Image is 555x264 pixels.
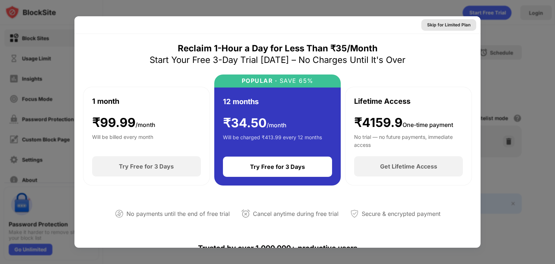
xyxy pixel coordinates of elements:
span: /month [267,122,287,129]
div: Try Free for 3 Days [119,163,174,170]
span: /month [135,121,155,128]
div: ₹ 99.99 [92,115,155,130]
img: cancel-anytime [241,209,250,218]
div: Will be billed every month [92,133,153,148]
div: 1 month [92,96,119,107]
div: Cancel anytime during free trial [253,209,339,219]
div: Reclaim 1-Hour a Day for Less Than ₹35/Month [178,43,378,54]
div: Get Lifetime Access [380,163,437,170]
div: No trial — no future payments, immediate access [354,133,463,148]
div: ₹4159.9 [354,115,453,130]
div: Try Free for 3 Days [250,163,305,170]
div: POPULAR · [242,77,277,84]
div: SAVE 65% [277,77,314,84]
span: One-time payment [403,121,453,128]
img: not-paying [115,209,124,218]
div: ₹ 34.50 [223,116,287,131]
div: 12 months [223,96,259,107]
div: No payments until the end of free trial [126,209,230,219]
div: Will be charged ₹413.99 every 12 months [223,133,322,148]
div: Lifetime Access [354,96,410,107]
div: Start Your Free 3-Day Trial [DATE] – No Charges Until It's Over [150,54,405,66]
div: Skip for Limited Plan [427,21,470,29]
img: secured-payment [350,209,359,218]
div: Secure & encrypted payment [362,209,440,219]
